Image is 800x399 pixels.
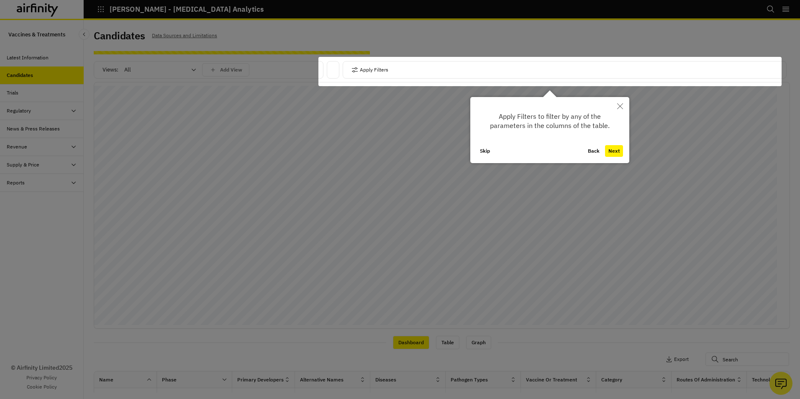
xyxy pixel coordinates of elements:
[585,145,603,157] button: Back
[611,97,629,115] button: Close
[605,145,623,157] button: Next
[477,145,493,157] button: Skip
[470,97,629,163] div: Apply Filters to filter by any of the parameters in the columns of the table.
[477,103,623,139] div: Apply Filters to filter by any of the parameters in the columns of the table.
